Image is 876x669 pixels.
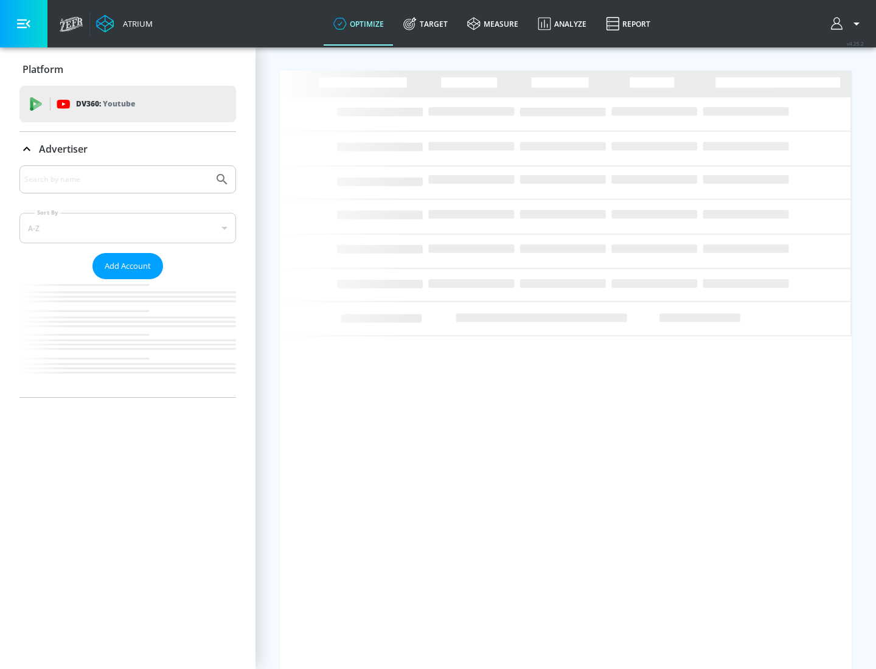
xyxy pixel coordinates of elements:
div: DV360: Youtube [19,86,236,122]
p: Youtube [103,97,135,110]
div: Advertiser [19,165,236,397]
div: A-Z [19,213,236,243]
div: Advertiser [19,132,236,166]
div: Atrium [118,18,153,29]
a: Target [394,2,457,46]
p: Platform [23,63,63,76]
input: Search by name [24,172,209,187]
span: v 4.25.2 [847,40,864,47]
button: Add Account [92,253,163,279]
a: Report [596,2,660,46]
a: Analyze [528,2,596,46]
p: Advertiser [39,142,88,156]
a: optimize [324,2,394,46]
p: DV360: [76,97,135,111]
span: Add Account [105,259,151,273]
label: Sort By [35,209,61,217]
nav: list of Advertiser [19,279,236,397]
a: measure [457,2,528,46]
a: Atrium [96,15,153,33]
div: Platform [19,52,236,86]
